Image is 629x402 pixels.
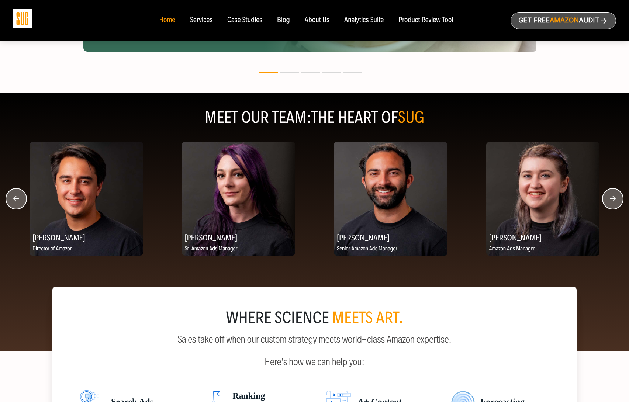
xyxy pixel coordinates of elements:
div: where science [70,311,559,325]
h2: [PERSON_NAME] [334,230,447,245]
p: Senior Amazon Ads Manager [334,245,447,254]
img: Alex Peck, Director of Amazon [30,142,143,256]
p: Director of Amazon [30,245,143,254]
p: Amazon Ads Manager [486,245,600,254]
a: Product Review Tool [398,16,453,24]
img: Sug [13,9,32,28]
a: Blog [277,16,290,24]
img: Nikki Valles, Sr. Amazon Ads Manager [182,142,296,256]
span: SUG [398,108,425,127]
a: Analytics Suite [344,16,384,24]
a: Get freeAmazonAudit [511,12,616,29]
h2: [PERSON_NAME] [30,230,143,245]
p: Sr. Amazon Ads Manager [182,245,296,254]
h2: [PERSON_NAME] [486,230,600,245]
img: Chelsea Jaffe, Amazon Ads Manager [486,142,600,256]
span: Amazon [550,17,579,24]
p: Sales take off when our custom strategy meets world-class Amazon expertise. [70,334,559,345]
a: Home [159,16,175,24]
p: Here’s how we can help you: [70,351,559,367]
h2: [PERSON_NAME] [182,230,296,245]
a: Case Studies [227,16,262,24]
a: Services [190,16,212,24]
span: meets art. [332,308,403,328]
a: About Us [305,16,330,24]
img: Anthony Hernandez, Senior Amazon Ads Manager [334,142,447,256]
